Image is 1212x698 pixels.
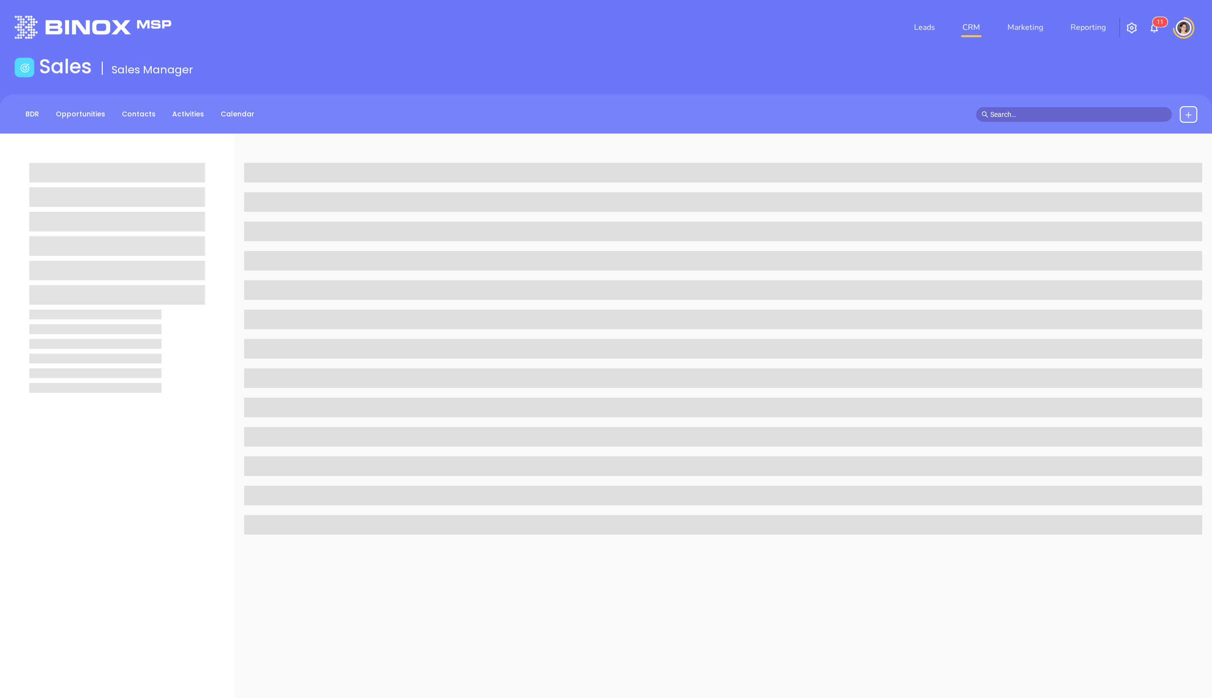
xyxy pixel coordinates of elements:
a: Opportunities [50,106,111,122]
a: CRM [959,18,984,37]
span: 1 [1160,19,1164,25]
sup: 11 [1153,17,1167,27]
span: 1 [1157,19,1160,25]
a: BDR [20,106,45,122]
a: Leads [910,18,939,37]
a: Marketing [1004,18,1047,37]
a: Reporting [1067,18,1110,37]
input: Search… [990,109,1166,120]
span: Sales Manager [112,62,193,77]
img: iconSetting [1126,22,1138,34]
img: logo [15,16,171,39]
img: user [1176,20,1191,36]
h1: Sales [39,55,92,78]
a: Calendar [215,106,260,122]
span: search [982,111,988,118]
img: iconNotification [1148,22,1160,34]
a: Contacts [116,106,161,122]
a: Activities [166,106,210,122]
